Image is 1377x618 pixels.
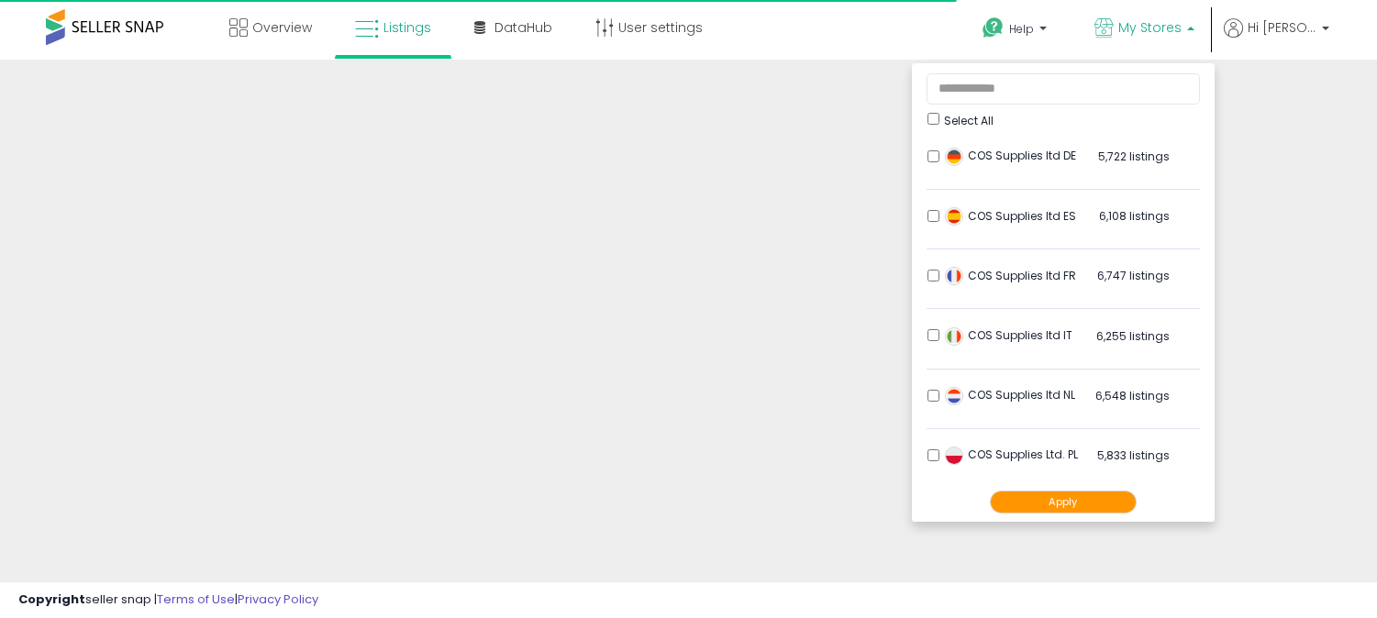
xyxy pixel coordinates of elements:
[1099,208,1170,224] span: 6,108 listings
[982,17,1005,39] i: Get Help
[945,327,963,346] img: italy.png
[18,590,85,608] strong: Copyright
[1095,388,1170,403] span: 6,548 listings
[945,387,1075,403] span: COS Supplies ltd NL
[945,267,963,285] img: france.png
[1098,149,1170,164] span: 5,722 listings
[945,387,963,405] img: netherlands.png
[383,18,431,37] span: Listings
[1096,328,1170,344] span: 6,255 listings
[1097,447,1170,463] span: 5,833 listings
[18,591,318,609] div: seller snap | |
[944,113,994,128] span: Select All
[252,18,312,37] span: Overview
[1009,21,1034,37] span: Help
[238,590,318,608] a: Privacy Policy
[1248,18,1316,37] span: Hi [PERSON_NAME]
[945,207,963,226] img: spain.png
[945,447,963,465] img: poland.png
[945,447,1078,462] span: COS Supplies Ltd. PL
[1224,18,1329,60] a: Hi [PERSON_NAME]
[157,590,235,608] a: Terms of Use
[968,3,1065,60] a: Help
[945,208,1076,224] span: COS Supplies ltd ES
[1118,18,1182,37] span: My Stores
[945,148,963,166] img: germany.png
[1097,268,1170,283] span: 6,747 listings
[945,268,1076,283] span: COS Supplies ltd FR
[945,327,1072,343] span: COS Supplies ltd IT
[945,148,1076,163] span: COS Supplies ltd DE
[494,18,552,37] span: DataHub
[990,491,1137,513] button: Apply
